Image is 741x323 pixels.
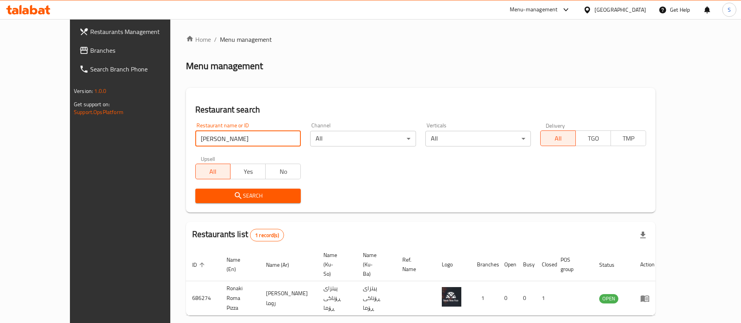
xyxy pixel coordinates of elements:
[186,281,220,316] td: 686274
[579,133,608,144] span: TGO
[317,281,357,316] td: پیتزای ڕۆناکی ڕۆما
[74,86,93,96] span: Version:
[575,130,611,146] button: TGO
[471,248,498,281] th: Branches
[561,255,584,274] span: POS group
[640,294,655,303] div: Menu
[74,99,110,109] span: Get support on:
[234,166,262,177] span: Yes
[186,35,655,44] nav: breadcrumb
[517,248,536,281] th: Busy
[634,226,652,244] div: Export file
[266,260,299,269] span: Name (Ar)
[90,27,187,36] span: Restaurants Management
[94,86,106,96] span: 1.0.0
[265,164,301,179] button: No
[595,5,646,14] div: [GEOGRAPHIC_DATA]
[186,248,661,316] table: enhanced table
[73,41,194,60] a: Branches
[402,255,426,274] span: Ref. Name
[544,133,573,144] span: All
[436,248,471,281] th: Logo
[498,281,517,316] td: 0
[323,250,347,278] span: Name (Ku-So)
[442,287,461,307] img: Ronaki Roma Pizza
[611,130,646,146] button: TMP
[498,248,517,281] th: Open
[310,131,416,146] div: All
[220,281,260,316] td: Ronaki Roma Pizza
[230,164,266,179] button: Yes
[186,35,211,44] a: Home
[195,104,646,116] h2: Restaurant search
[517,281,536,316] td: 0
[250,232,284,239] span: 1 record(s)
[599,294,618,303] div: OPEN
[73,60,194,79] a: Search Branch Phone
[202,191,295,201] span: Search
[471,281,498,316] td: 1
[199,166,228,177] span: All
[599,294,618,303] span: OPEN
[74,107,123,117] a: Support.OpsPlatform
[220,35,272,44] span: Menu management
[536,248,554,281] th: Closed
[90,64,187,74] span: Search Branch Phone
[186,60,263,72] h2: Menu management
[195,131,301,146] input: Search for restaurant name or ID..
[357,281,396,316] td: پیتزای ڕۆناکی ڕۆما
[201,156,215,161] label: Upsell
[214,35,217,44] li: /
[540,130,576,146] button: All
[728,5,731,14] span: S
[363,250,387,278] span: Name (Ku-Ba)
[425,131,531,146] div: All
[269,166,298,177] span: No
[227,255,250,274] span: Name (En)
[546,123,565,128] label: Delivery
[599,260,625,269] span: Status
[536,281,554,316] td: 1
[73,22,194,41] a: Restaurants Management
[260,281,317,316] td: [PERSON_NAME] روما
[195,189,301,203] button: Search
[634,248,661,281] th: Action
[192,260,207,269] span: ID
[192,228,284,241] h2: Restaurants list
[250,229,284,241] div: Total records count
[195,164,231,179] button: All
[510,5,558,14] div: Menu-management
[614,133,643,144] span: TMP
[90,46,187,55] span: Branches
